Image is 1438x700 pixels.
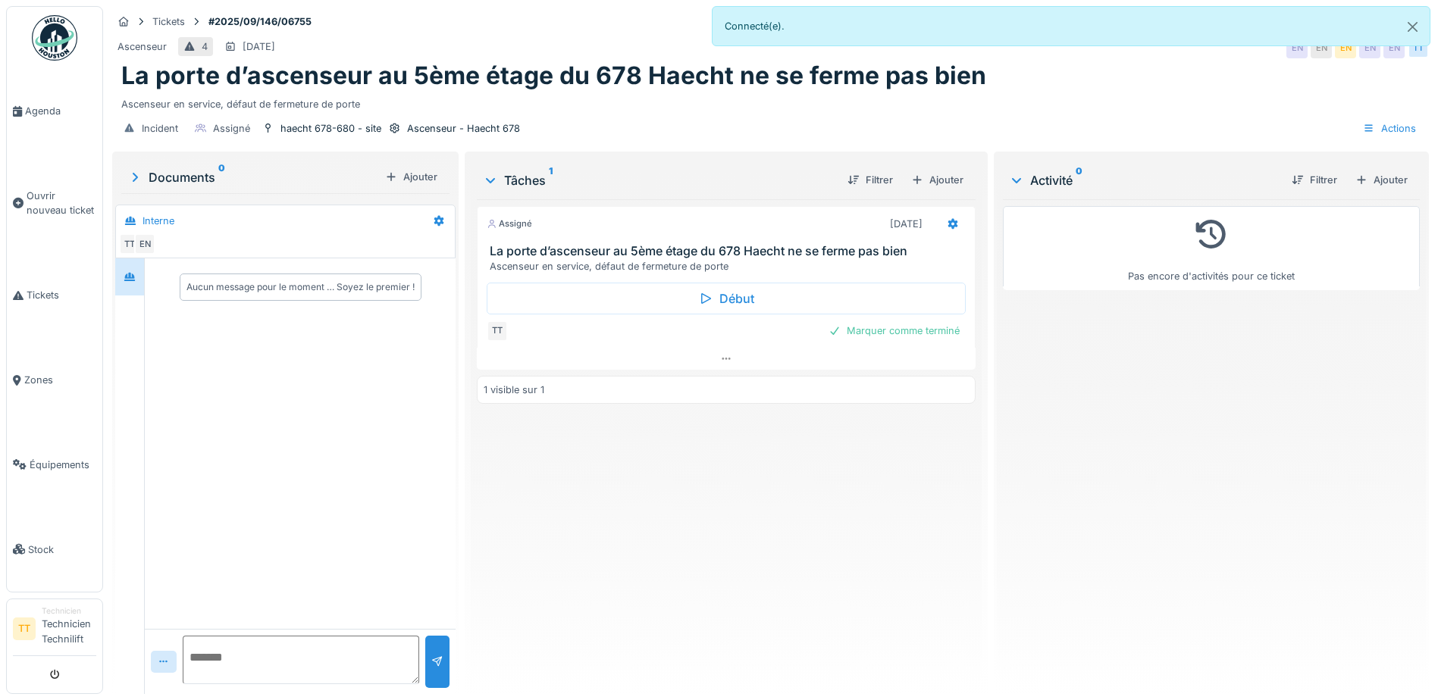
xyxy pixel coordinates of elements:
[186,280,415,294] div: Aucun message pour le moment … Soyez le premier !
[152,14,185,29] div: Tickets
[30,458,96,472] span: Équipements
[1356,117,1423,139] div: Actions
[280,121,381,136] div: haecht 678-680 - site
[1009,171,1280,189] div: Activité
[905,170,970,190] div: Ajouter
[7,507,102,592] a: Stock
[1359,37,1380,58] div: EN
[407,121,520,136] div: Ascenseur - Haecht 678
[7,338,102,423] a: Zones
[121,91,1420,111] div: Ascenseur en service, défaut de fermeture de porte
[487,283,966,314] div: Début
[42,605,96,617] div: Technicien
[218,168,225,186] sup: 0
[121,61,986,90] h1: La porte d’ascenseur au 5ème étage du 678 Haecht ne se ferme pas bien
[1396,7,1430,47] button: Close
[7,69,102,154] a: Agenda
[1286,37,1308,58] div: EN
[213,121,250,136] div: Assigné
[119,233,140,255] div: TT
[243,39,275,54] div: [DATE]
[841,170,899,190] div: Filtrer
[1408,37,1429,58] div: TT
[32,15,77,61] img: Badge_color-CXgf-gQk.svg
[13,617,36,640] li: TT
[890,217,923,231] div: [DATE]
[117,39,167,54] div: Ascenseur
[484,383,544,397] div: 1 visible sur 1
[1076,171,1082,189] sup: 0
[490,244,969,258] h3: La porte d’ascenseur au 5ème étage du 678 Haecht ne se ferme pas bien
[1383,37,1405,58] div: EN
[27,189,96,217] span: Ouvrir nouveau ticket
[549,171,553,189] sup: 1
[127,168,379,186] div: Documents
[1335,37,1356,58] div: EN
[202,39,208,54] div: 4
[7,422,102,507] a: Équipements
[490,259,969,273] div: Ascenseur en service, défaut de fermeture de porte
[487,320,508,342] div: TT
[712,6,1431,46] div: Connecté(e).
[1013,213,1410,283] div: Pas encore d'activités pour ce ticket
[483,171,835,189] div: Tâches
[27,288,96,302] span: Tickets
[7,253,102,338] a: Tickets
[822,320,966,341] div: Marquer comme terminé
[134,233,155,255] div: EN
[1349,170,1414,190] div: Ajouter
[24,373,96,387] span: Zones
[1311,37,1332,58] div: EN
[202,14,318,29] strong: #2025/09/146/06755
[1286,170,1343,190] div: Filtrer
[13,605,96,656] a: TT TechnicienTechnicien Technilift
[142,121,178,136] div: Incident
[379,167,443,187] div: Ajouter
[28,542,96,557] span: Stock
[487,217,532,230] div: Assigné
[25,104,96,118] span: Agenda
[42,605,96,652] li: Technicien Technilift
[7,154,102,253] a: Ouvrir nouveau ticket
[143,214,174,228] div: Interne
